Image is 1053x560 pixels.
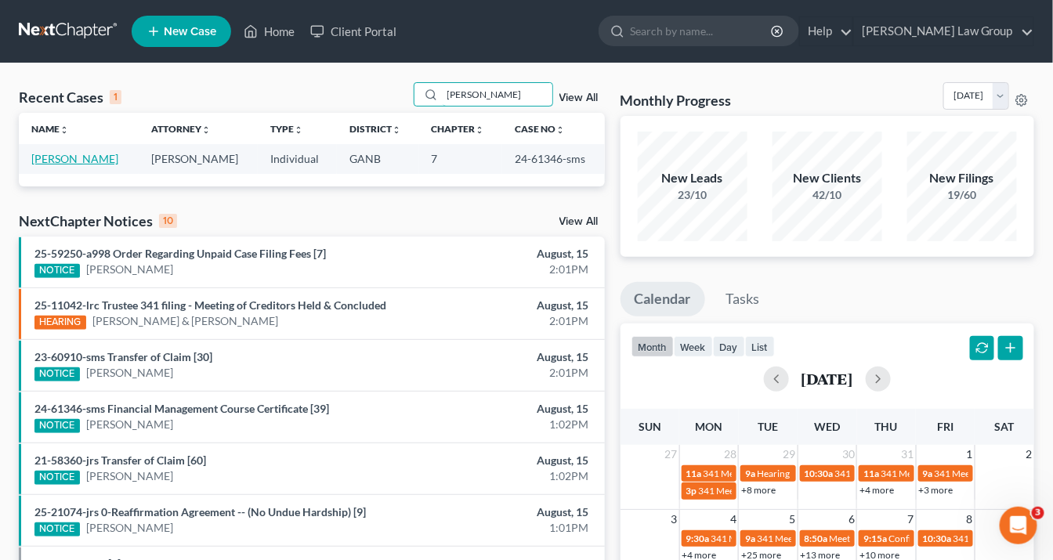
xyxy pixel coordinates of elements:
span: 8 [965,510,975,529]
span: 2 [1025,445,1034,464]
span: 6 [847,510,856,529]
td: 7 [419,144,503,173]
div: New Filings [907,169,1017,187]
div: 42/10 [773,187,882,203]
i: unfold_more [294,125,303,135]
a: View All [559,92,599,103]
span: 341 Meeting for [PERSON_NAME] [757,533,898,544]
span: 29 [782,445,798,464]
a: +8 more [741,484,776,496]
a: Case Nounfold_more [515,123,565,135]
button: day [713,336,745,357]
a: [PERSON_NAME] & [PERSON_NAME] [92,313,279,329]
div: 2:01PM [414,262,589,277]
div: 2:01PM [414,313,589,329]
a: Attorneyunfold_more [151,123,211,135]
div: NOTICE [34,419,80,433]
div: August, 15 [414,401,589,417]
input: Search by name... [443,83,552,106]
div: HEARING [34,316,86,330]
a: 25-59250-a998 Order Regarding Unpaid Case Filing Fees [7] [34,247,326,260]
a: Client Portal [302,17,404,45]
span: Thu [875,420,898,433]
div: New Leads [638,169,747,187]
i: unfold_more [392,125,401,135]
button: list [745,336,775,357]
a: 24-61346-sms Financial Management Course Certificate [39] [34,402,329,415]
span: 341 Meeting for [PERSON_NAME] [704,468,845,479]
div: 23/10 [638,187,747,203]
button: week [674,336,713,357]
iframe: Intercom live chat [1000,507,1037,544]
i: unfold_more [60,125,69,135]
span: Sun [639,420,661,433]
div: 1:02PM [414,417,589,432]
span: 5 [788,510,798,529]
a: Calendar [621,282,705,316]
div: NOTICE [34,264,80,278]
div: August, 15 [414,504,589,520]
span: 10:30a [805,468,834,479]
a: 21-58360-jrs Transfer of Claim [60] [34,453,206,467]
input: Search by name... [630,16,773,45]
span: 31 [900,445,916,464]
div: August, 15 [414,349,589,365]
a: Districtunfold_more [349,123,401,135]
a: [PERSON_NAME] Law Group [854,17,1033,45]
td: 24-61346-sms [502,144,604,173]
div: 1:02PM [414,468,589,484]
span: 9:15a [863,533,887,544]
div: NOTICE [34,471,80,485]
span: 1 [965,445,975,464]
button: month [631,336,674,357]
a: [PERSON_NAME] [86,417,173,432]
span: 9a [745,533,755,544]
span: 7 [906,510,916,529]
span: Sat [995,420,1015,433]
span: Tue [758,420,778,433]
span: New Case [164,26,216,38]
span: 4 [729,510,738,529]
div: August, 15 [414,298,589,313]
div: 1:01PM [414,520,589,536]
div: New Clients [773,169,882,187]
div: Recent Cases [19,88,121,107]
span: 9a [745,468,755,479]
div: August, 15 [414,453,589,468]
a: [PERSON_NAME] [31,152,118,165]
div: August, 15 [414,246,589,262]
span: 11a [686,468,702,479]
div: NextChapter Notices [19,211,177,230]
span: 28 [722,445,738,464]
span: 30 [841,445,856,464]
span: Hearing for [PERSON_NAME] [757,468,879,479]
span: 27 [664,445,679,464]
span: Mon [695,420,722,433]
a: Help [800,17,852,45]
span: 341 Meeting for [PERSON_NAME] [711,533,852,544]
span: 3 [1032,507,1044,519]
h3: Monthly Progress [621,91,732,110]
a: Tasks [712,282,774,316]
span: 10:30a [923,533,952,544]
td: GANB [337,144,419,173]
a: 25-21074-jrs 0-Reaffirmation Agreement -- (No Undue Hardship) [9] [34,505,366,518]
a: +3 more [919,484,953,496]
h2: [DATE] [802,370,853,387]
span: 11a [863,468,879,479]
td: [PERSON_NAME] [139,144,259,173]
a: [PERSON_NAME] [86,520,173,536]
i: unfold_more [476,125,485,135]
div: 19/60 [907,187,1017,203]
a: Typeunfold_more [270,123,303,135]
span: Wed [814,420,840,433]
div: 1 [110,90,121,104]
div: 2:01PM [414,365,589,381]
span: Meeting for [PERSON_NAME] [830,533,953,544]
span: 341 Meeting for [PERSON_NAME] & [PERSON_NAME] [699,485,923,497]
td: Individual [258,144,336,173]
i: unfold_more [555,125,565,135]
span: 3p [686,485,697,497]
a: +4 more [859,484,894,496]
span: 9:30a [686,533,710,544]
